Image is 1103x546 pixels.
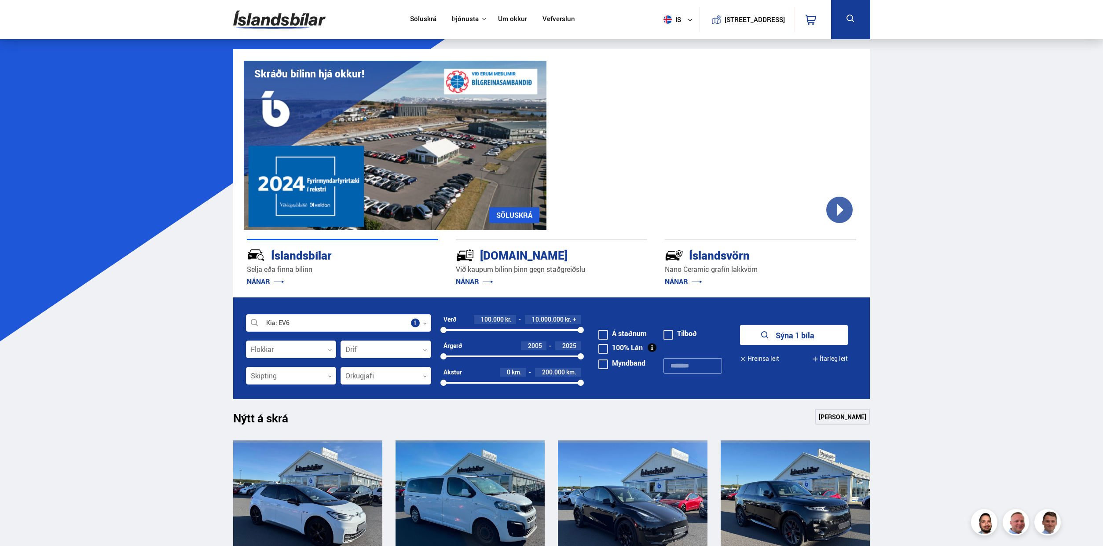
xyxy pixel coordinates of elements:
a: Vefverslun [542,15,575,24]
a: Um okkur [498,15,527,24]
a: NÁNAR [665,277,702,286]
a: Söluskrá [410,15,436,24]
p: Við kaupum bílinn þinn gegn staðgreiðslu [456,264,647,275]
img: JRvxyua_JYH6wB4c.svg [247,246,265,264]
div: Verð [443,316,456,323]
a: NÁNAR [456,277,493,286]
img: svg+xml;base64,PHN2ZyB4bWxucz0iaHR0cDovL3d3dy53My5vcmcvMjAwMC9zdmciIHdpZHRoPSI1MTIiIGhlaWdodD0iNT... [663,15,672,24]
img: FbJEzSuNWCJXmdc-.webp [1036,510,1062,537]
p: Selja eða finna bílinn [247,264,438,275]
img: siFngHWaQ9KaOqBr.png [1004,510,1030,537]
h1: Nýtt á skrá [233,411,304,430]
span: 10.000.000 [532,315,564,323]
span: 100.000 [481,315,504,323]
button: Þjónusta [452,15,479,23]
span: 200.000 [542,368,565,376]
a: SÖLUSKRÁ [489,207,539,223]
div: Akstur [443,369,462,376]
span: km. [566,369,576,376]
span: km. [512,369,522,376]
p: Nano Ceramic grafín lakkvörn [665,264,856,275]
div: Árgerð [443,342,462,349]
a: NÁNAR [247,277,284,286]
div: [DOMAIN_NAME] [456,247,616,262]
button: Sýna 1 bíla [740,325,848,345]
span: is [660,15,682,24]
label: 100% Lán [598,344,643,351]
label: Á staðnum [598,330,647,337]
span: 2025 [562,341,576,350]
img: -Svtn6bYgwAsiwNX.svg [665,246,683,264]
span: + [573,316,576,323]
a: [PERSON_NAME] [815,409,870,425]
span: 2005 [528,341,542,350]
span: 0 [507,368,510,376]
span: kr. [505,316,512,323]
img: nhp88E3Fdnt1Opn2.png [972,510,999,537]
img: eKx6w-_Home_640_.png [244,61,546,230]
img: tr5P-W3DuiFaO7aO.svg [456,246,474,264]
button: Hreinsa leit [740,349,779,369]
h1: Skráðu bílinn hjá okkur! [254,68,364,80]
label: Tilboð [663,330,697,337]
button: is [660,7,700,33]
button: [STREET_ADDRESS] [728,16,782,23]
a: [STREET_ADDRESS] [704,7,790,32]
div: Íslandsvörn [665,247,825,262]
div: Íslandsbílar [247,247,407,262]
label: Myndband [598,359,645,366]
span: kr. [565,316,572,323]
button: Opna LiveChat spjallviðmót [7,4,33,30]
img: G0Ugv5HjCgRt.svg [233,5,326,34]
button: Ítarleg leit [812,349,848,369]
